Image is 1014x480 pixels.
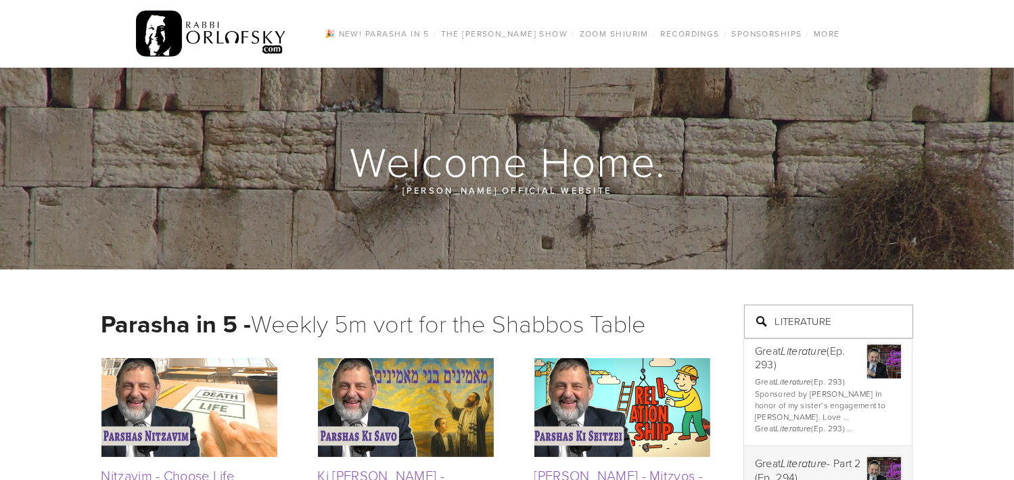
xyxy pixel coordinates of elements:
[101,358,277,457] img: Nitzavim - Choose Life
[534,358,710,457] img: Ki Seitzei - Mitzvos - Building a Relationship
[101,139,915,183] h1: Welcome Home.
[755,376,885,422] span: Great (Ep. 293) Sponsored by [PERSON_NAME] In honor of my sister’s engagement to [PERSON_NAME]. Love
[321,25,433,43] a: 🎉 NEW! Parasha in 5
[806,28,810,39] span: /
[844,411,849,422] span: …
[724,28,727,39] span: /
[781,345,827,358] em: Literature
[776,377,812,387] em: Literature
[755,345,901,371] div: Great (Ep. 293)
[576,25,653,43] a: Zoom Shiurim
[318,358,494,457] img: Ki Savo - Ma'aminim bnei ma'aminim
[776,424,812,434] em: Literature
[656,25,723,43] a: Recordings
[653,28,656,39] span: /
[781,458,827,471] em: Literature
[810,25,844,43] a: More
[848,422,853,434] span: …
[437,25,572,43] a: The [PERSON_NAME] Show
[433,28,436,39] span: /
[744,334,912,446] div: GreatLiterature(Ep. 293) GreatLiterature(Ep. 293) Sponsored by [PERSON_NAME] In honor of my siste...
[755,422,845,434] span: Great (Ep. 293)
[101,306,252,341] strong: Parasha in 5 -
[101,305,710,342] h1: Weekly 5m vort for the Shabbos Table
[727,25,806,43] a: Sponsorships
[183,183,832,198] p: [PERSON_NAME] official website
[744,305,913,339] input: Search
[136,7,287,60] img: RabbiOrlofsky.com
[572,28,575,39] span: /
